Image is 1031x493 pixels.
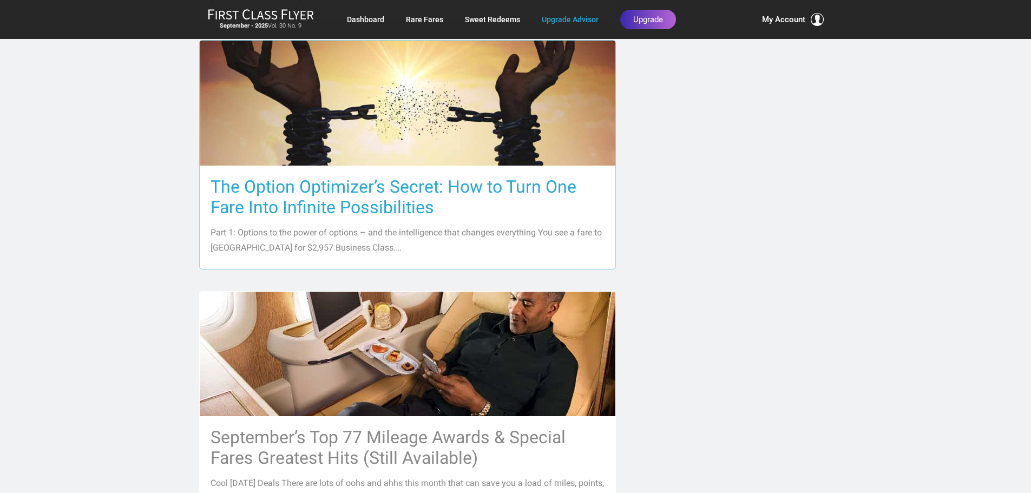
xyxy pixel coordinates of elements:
[208,9,314,20] img: First Class Flyer
[208,9,314,30] a: First Class FlyerSeptember - 2025Vol. 30 No. 9
[762,13,805,26] span: My Account
[211,176,605,218] h3: The Option Optimizer’s Secret: How to Turn One Fare Into Infinite Possibilities
[465,10,520,29] a: Sweet Redeems
[347,10,384,29] a: Dashboard
[220,22,268,29] strong: September - 2025
[406,10,443,29] a: Rare Fares
[199,40,616,269] a: The Option Optimizer’s Secret: How to Turn One Fare Into Infinite Possibilities Part 1: Options t...
[762,13,824,26] button: My Account
[211,427,605,468] h3: September’s Top 77 Mileage Awards & Special Fares Greatest Hits (Still Available)
[542,10,599,29] a: Upgrade Advisor
[211,225,605,255] p: Part 1: Options to the power of options – and the intelligence that changes everything You see a ...
[620,10,676,29] a: Upgrade
[208,22,314,30] small: Vol. 30 No. 9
